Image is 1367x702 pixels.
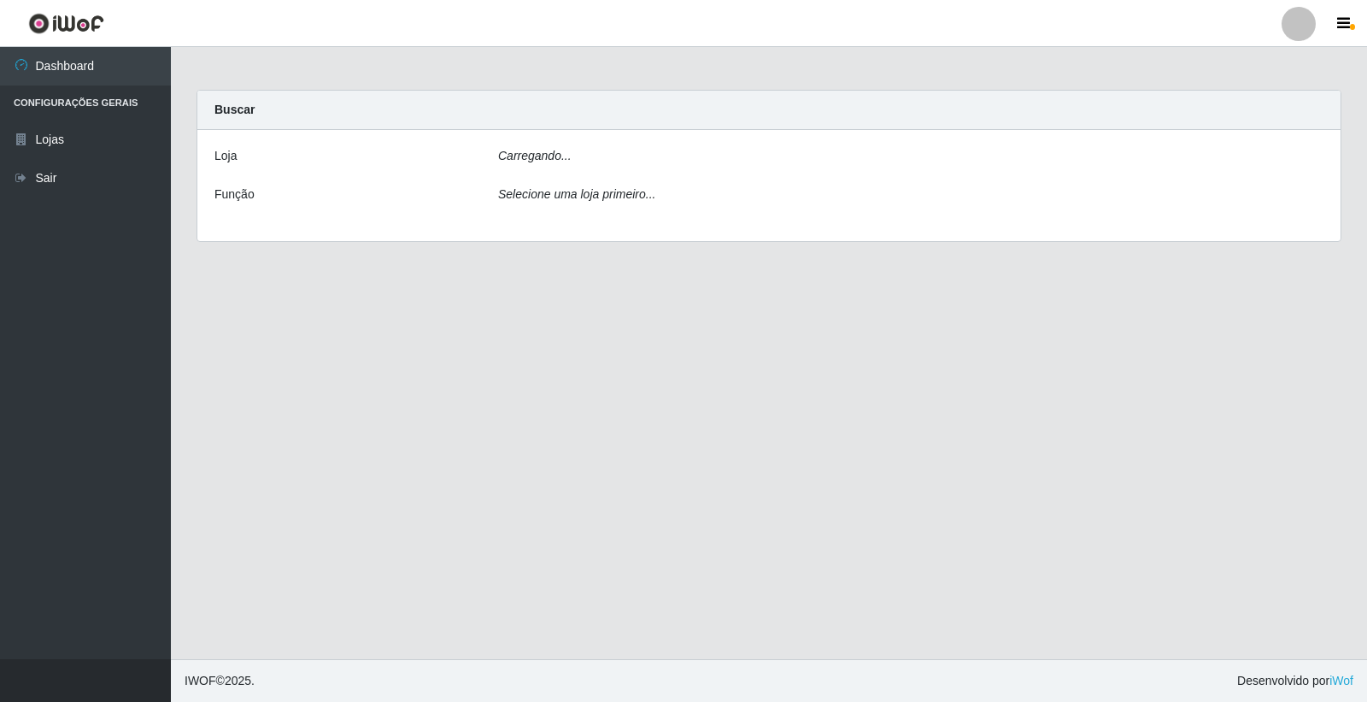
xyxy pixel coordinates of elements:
[1329,674,1353,687] a: iWof
[498,187,655,201] i: Selecione uma loja primeiro...
[214,186,255,204] label: Função
[1237,672,1353,690] span: Desenvolvido por
[214,147,237,165] label: Loja
[185,674,216,687] span: IWOF
[28,13,104,34] img: CoreUI Logo
[498,149,572,162] i: Carregando...
[185,672,255,690] span: © 2025 .
[214,103,255,116] strong: Buscar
